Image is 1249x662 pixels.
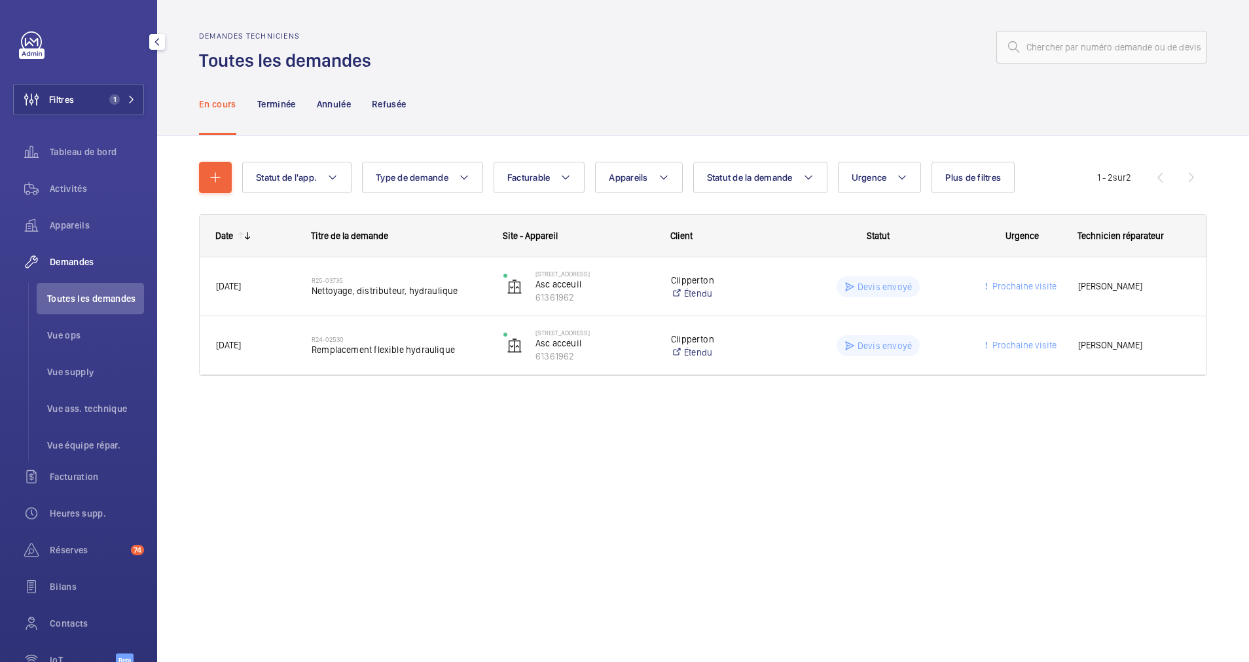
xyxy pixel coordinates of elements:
[535,350,654,363] p: 61361962
[507,338,522,354] img: elevator.svg
[1078,279,1189,294] span: [PERSON_NAME]
[494,162,585,193] button: Facturable
[858,339,912,352] p: Devis envoyé
[838,162,922,193] button: Urgence
[312,343,486,356] span: Remplacement flexible hydraulique
[535,291,654,304] p: 61361962
[707,172,793,183] span: Statut de la demande
[317,98,351,111] p: Annulée
[50,219,144,232] span: Appareils
[50,255,144,268] span: Demandes
[1005,230,1039,241] span: Urgence
[376,172,448,183] span: Type de demande
[312,276,486,284] h2: R25-03735
[535,337,654,350] p: Asc acceuil
[13,84,144,115] button: Filtres1
[131,545,144,555] span: 74
[50,507,144,520] span: Heures supp.
[50,145,144,158] span: Tableau de bord
[535,329,654,337] p: [STREET_ADDRESS]
[1077,230,1164,241] span: Technicien réparateur
[535,278,654,291] p: Asc acceuil
[242,162,352,193] button: Statut de l'app.
[503,230,558,241] span: Site - Appareil
[256,172,317,183] span: Statut de l'app.
[49,93,74,106] span: Filtres
[216,340,241,350] span: [DATE]
[50,470,144,483] span: Facturation
[362,162,483,193] button: Type de demande
[945,172,1001,183] span: Plus de filtres
[50,182,144,195] span: Activités
[670,230,693,241] span: Client
[507,279,522,295] img: elevator.svg
[1113,172,1126,183] span: sur
[595,162,682,193] button: Appareils
[312,284,486,297] span: Nettoyage, distributeur, hydraulique
[535,270,654,278] p: [STREET_ADDRESS]
[47,439,144,452] span: Vue équipe répar.
[199,31,379,41] h2: Demandes techniciens
[47,292,144,305] span: Toutes les demandes
[50,617,144,630] span: Contacts
[996,31,1207,64] input: Chercher par numéro demande ou de devis
[47,402,144,415] span: Vue ass. technique
[257,98,296,111] p: Terminée
[858,280,912,293] p: Devis envoyé
[50,580,144,593] span: Bilans
[507,172,551,183] span: Facturable
[671,333,774,346] p: Clipperton
[990,281,1057,291] span: Prochaine visite
[867,230,890,241] span: Statut
[216,281,241,291] span: [DATE]
[50,543,126,557] span: Réserves
[990,340,1057,350] span: Prochaine visite
[693,162,827,193] button: Statut de la demande
[932,162,1015,193] button: Plus de filtres
[671,287,774,300] a: Étendu
[311,230,388,241] span: Titre de la demande
[47,365,144,378] span: Vue supply
[199,48,379,73] h1: Toutes les demandes
[47,329,144,342] span: Vue ops
[199,98,236,111] p: En cours
[609,172,647,183] span: Appareils
[1097,173,1131,182] span: 1 - 2 2
[215,230,233,241] div: Date
[671,346,774,359] a: Étendu
[852,172,887,183] span: Urgence
[1078,338,1189,353] span: [PERSON_NAME]
[372,98,406,111] p: Refusée
[671,274,774,287] p: Clipperton
[109,94,120,105] span: 1
[312,335,486,343] h2: R24-02530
